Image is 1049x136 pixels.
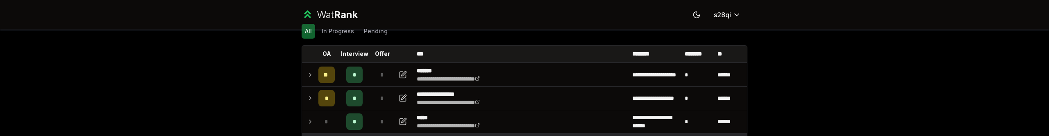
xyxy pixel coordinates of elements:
button: s28qi [707,7,747,22]
a: WatRank [302,8,358,21]
span: Rank [334,9,358,21]
div: Wat [317,8,358,21]
p: Interview [341,50,368,58]
button: In Progress [318,24,357,39]
p: OA [322,50,331,58]
button: Pending [361,24,391,39]
button: All [302,24,315,39]
p: Offer [375,50,390,58]
span: s28qi [714,10,731,20]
